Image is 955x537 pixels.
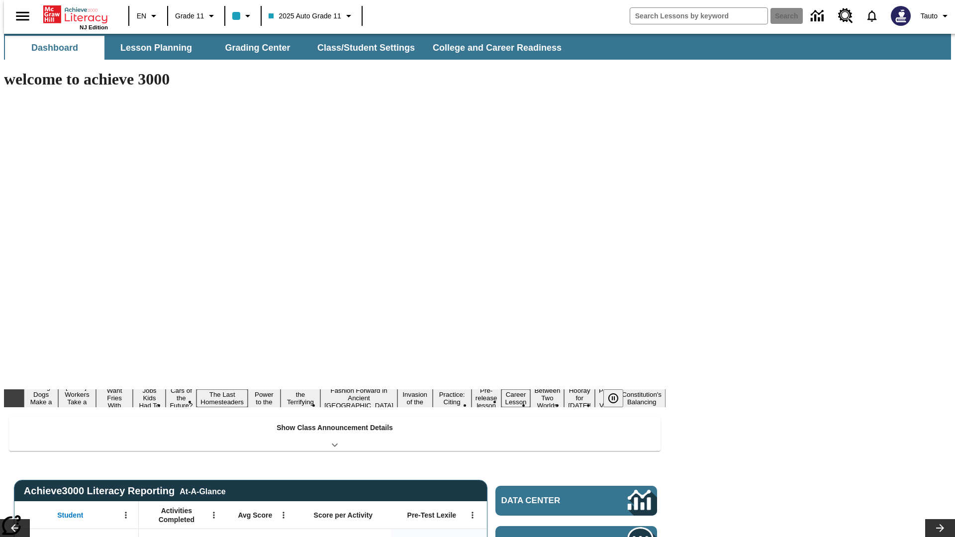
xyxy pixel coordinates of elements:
img: Avatar [891,6,911,26]
button: Open Menu [118,508,133,523]
button: Open side menu [8,1,37,31]
span: Achieve3000 Literacy Reporting [24,485,226,497]
button: Slide 8 Attack of the Terrifying Tomatoes [281,382,320,415]
span: Score per Activity [314,511,373,520]
a: Notifications [859,3,885,29]
button: Slide 12 Pre-release lesson [472,385,501,411]
button: Slide 10 The Invasion of the Free CD [397,382,433,415]
button: Slide 5 Cars of the Future? [166,385,196,411]
div: SubNavbar [4,34,951,60]
div: Show Class Announcement Details [9,417,661,451]
button: Slide 11 Mixed Practice: Citing Evidence [433,382,472,415]
button: Grading Center [208,36,307,60]
span: Student [57,511,83,520]
span: Tauto [921,11,938,21]
button: Grade: Grade 11, Select a grade [171,7,221,25]
button: Pause [603,389,623,407]
span: Avg Score [238,511,272,520]
p: Show Class Announcement Details [277,423,393,433]
button: Slide 2 Labor Day: Workers Take a Stand [58,382,95,415]
button: Slide 14 Between Two Worlds [530,385,564,411]
div: SubNavbar [4,36,571,60]
button: Slide 6 The Last Homesteaders [196,389,248,407]
button: Slide 7 Solar Power to the People [248,382,281,415]
div: Pause [603,389,633,407]
button: Slide 3 Do You Want Fries With That? [96,378,133,418]
a: Home [43,4,108,24]
button: Slide 15 Hooray for Constitution Day! [564,385,595,411]
button: Slide 4 Dirty Jobs Kids Had To Do [133,378,166,418]
button: Slide 17 The Constitution's Balancing Act [618,382,666,415]
button: College and Career Readiness [425,36,570,60]
button: Open Menu [206,508,221,523]
h1: welcome to achieve 3000 [4,70,666,89]
button: Open Menu [276,508,291,523]
button: Class color is light blue. Change class color [228,7,258,25]
button: Open Menu [465,508,480,523]
input: search field [630,8,767,24]
span: Grade 11 [175,11,204,21]
button: Profile/Settings [917,7,955,25]
button: Dashboard [5,36,104,60]
button: Select a new avatar [885,3,917,29]
button: Lesson carousel, Next [925,519,955,537]
button: Slide 16 Point of View [595,385,618,411]
button: Slide 13 Career Lesson [501,389,531,407]
span: EN [137,11,146,21]
span: NJ Edition [80,24,108,30]
span: Activities Completed [144,506,209,524]
a: Data Center [495,486,657,516]
span: Data Center [501,496,594,506]
a: Resource Center, Will open in new tab [832,2,859,29]
button: Language: EN, Select a language [132,7,164,25]
a: Data Center [805,2,832,30]
button: Class/Student Settings [309,36,423,60]
span: 2025 Auto Grade 11 [269,11,341,21]
button: Class: 2025 Auto Grade 11, Select your class [265,7,358,25]
span: Pre-Test Lexile [407,511,457,520]
button: Slide 9 Fashion Forward in Ancient Rome [320,385,397,411]
button: Lesson Planning [106,36,206,60]
button: Slide 1 Diving Dogs Make a Splash [24,382,58,415]
div: Home [43,3,108,30]
div: At-A-Glance [180,485,225,496]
